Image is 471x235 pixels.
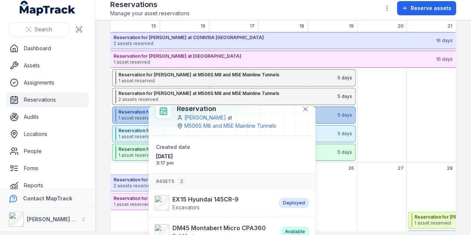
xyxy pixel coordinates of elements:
strong: Reservation for [PERSON_NAME] at CONN15A [GEOGRAPHIC_DATA] [114,177,286,183]
span: 1 asset reserved [118,152,337,158]
span: 21 [447,23,452,29]
span: 16 [201,23,206,29]
a: Forms [6,161,89,176]
span: 2 assets reserved [114,183,286,189]
span: Search [35,26,52,33]
span: 15 [151,23,156,29]
span: 3:17 pm [156,160,229,166]
span: 18 [299,23,304,29]
button: Reserve assets [397,1,456,15]
a: Dashboard [6,41,89,56]
span: Assets [156,177,186,186]
strong: Reservation for [PERSON_NAME] at M506S M8 and M5E Mainline Tunnels [118,109,337,115]
span: Manage your asset reservations [110,10,190,17]
span: 27 [397,165,403,171]
button: Reservation for [PERSON_NAME] at M506S M8 and M5E Mainline Tunnels1 asset reserved5 days [112,125,356,142]
a: MapTrack [20,1,76,16]
strong: Reservation for [PERSON_NAME] at [GEOGRAPHIC_DATA] [114,53,435,59]
span: 1 asset reserved [114,59,435,65]
a: Reports [6,178,89,193]
strong: Reservation for [PERSON_NAME] at M506S M8 and M5E Mainline Tunnels [118,72,337,78]
time: 27/08/2025, 3:17:21 pm [156,153,229,166]
strong: Reservation for [PERSON_NAME] [118,146,337,152]
a: Assets [6,58,89,73]
a: EX15 Hyundai 145CR-9Excavators [155,195,271,211]
span: 19 [349,23,353,29]
span: Reserve assets [411,4,451,12]
a: Audits [6,109,89,124]
a: Reservations [6,92,89,107]
strong: Reservation for [PERSON_NAME] at CONN15A [GEOGRAPHIC_DATA] [114,35,435,41]
span: 17 [250,23,255,29]
button: Reservation for [PERSON_NAME] at M506S M8 and M5E Mainline Tunnels1 asset reserved5 days [112,107,356,124]
button: Reservation for [PERSON_NAME] at M506S M8 and M5E Mainline Tunnels2 assets reserved5 days [112,88,356,105]
div: 2 [177,177,186,186]
a: People [6,144,89,159]
button: Reservation for [PERSON_NAME] at CONN15A [GEOGRAPHIC_DATA]2 assets reserved16 days [111,174,306,191]
strong: DM45 Montabert Micro CPA360 [172,223,266,232]
span: 2 assets reserved [114,41,435,47]
span: 2 assets reserved [118,96,337,102]
a: M506S M8 and M5E Mainline Tunnels [184,122,276,130]
strong: Reservation for [PERSON_NAME] at M506S M8 and M5E Mainline Tunnels [118,128,337,134]
span: at [227,114,232,121]
span: Created date [156,144,190,150]
span: 1 asset reserved [118,78,337,84]
button: Reservation for [PERSON_NAME] at CONN15A [GEOGRAPHIC_DATA]2 assets reserved16 days [111,32,456,49]
span: 20 [397,23,403,29]
button: Reservation for [PERSON_NAME] at [GEOGRAPHIC_DATA]1 asset reserved16 days [111,51,456,68]
button: Reservation for [PERSON_NAME] at M506S M8 and M5E Mainline Tunnels1 asset reserved5 days [112,69,356,86]
strong: Contact MapTrack [23,195,72,201]
span: 1 asset reserved [118,134,337,140]
h3: Reservation [177,104,296,114]
span: Excavators [172,204,200,210]
span: 1 asset reserved [114,201,286,207]
a: Locations [6,127,89,142]
a: [PERSON_NAME] [184,114,226,121]
button: Search [9,22,69,36]
a: Assignments [6,75,89,90]
span: [DATE] [156,153,229,160]
button: Reservation for [PERSON_NAME]1 asset reserved5 days [112,144,356,161]
span: 26 [348,165,354,171]
span: 28 [447,165,453,171]
strong: EX15 Hyundai 145CR-9 [172,195,239,204]
button: Reservation for [PERSON_NAME] at [GEOGRAPHIC_DATA]1 asset reserved16 days [111,193,306,210]
strong: Reservation for [PERSON_NAME] at [GEOGRAPHIC_DATA] [114,196,286,201]
strong: Reservation for [PERSON_NAME] at M506S M8 and M5E Mainline Tunnels [118,90,337,96]
strong: [PERSON_NAME] Group [27,216,88,222]
span: 1 asset reserved [118,115,337,121]
div: Deployed [279,198,309,208]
